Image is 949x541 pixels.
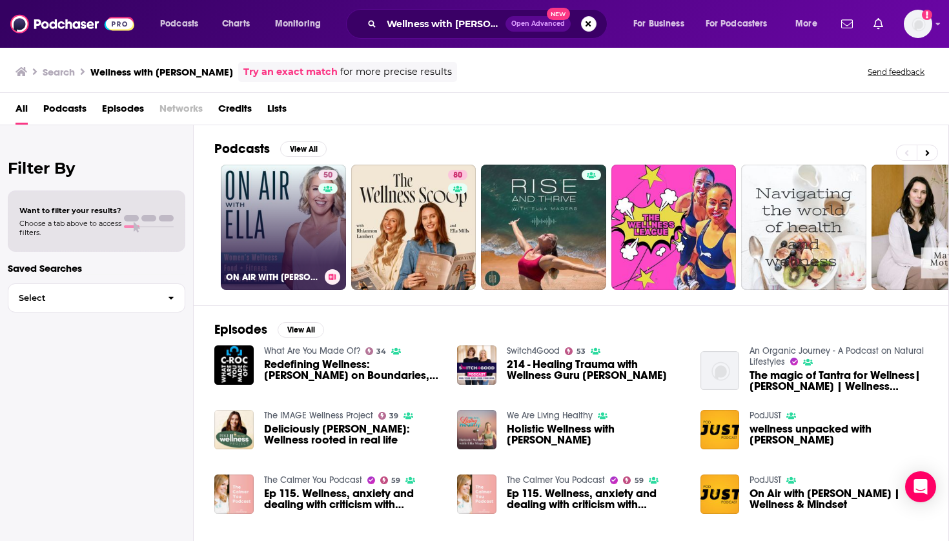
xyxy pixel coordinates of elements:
span: Want to filter your results? [19,206,121,215]
img: 214 - Healing Trauma with Wellness Guru Ella Magers [457,345,496,385]
a: We Are Living Healthy [507,410,593,421]
a: 80 [351,165,476,290]
span: Podcasts [160,15,198,33]
span: Redefining Wellness: [PERSON_NAME] on Boundaries, Balance & Breaking the Rules [264,359,442,381]
button: open menu [697,14,786,34]
h2: Podcasts [214,141,270,157]
button: open menu [786,14,833,34]
span: wellness unpacked with [PERSON_NAME] [750,424,928,445]
a: 39 [378,412,399,420]
h2: Episodes [214,322,267,338]
span: Logged in as Mark.Hayward [904,10,932,38]
button: Send feedback [864,66,928,77]
h3: Search [43,66,75,78]
span: 34 [376,349,386,354]
img: User Profile [904,10,932,38]
a: PodJUST [750,475,781,485]
a: What Are You Made Of? [264,345,360,356]
span: The magic of Tantra for Wellness| [PERSON_NAME] | Wellness Warrior [750,370,928,392]
span: For Business [633,15,684,33]
span: 59 [635,478,644,484]
h2: Filter By [8,159,185,178]
img: On Air with Ella | Wellness & Mindset [700,475,740,514]
a: The magic of Tantra for Wellness| Ella Fuksbrauner | Wellness Warrior [750,370,928,392]
a: PodcastsView All [214,141,327,157]
a: 50ON AIR WITH [PERSON_NAME] | Women's Wellness [221,165,346,290]
a: Deliciously Ella: Wellness rooted in real life [264,424,442,445]
svg: Add a profile image [922,10,932,20]
span: On Air with [PERSON_NAME] | Wellness & Mindset [750,488,928,510]
input: Search podcasts, credits, & more... [382,14,505,34]
span: 53 [577,349,586,354]
a: 34 [365,347,387,355]
span: Open Advanced [511,21,565,27]
a: Charts [214,14,258,34]
p: Saved Searches [8,262,185,274]
span: for more precise results [340,65,452,79]
span: Charts [222,15,250,33]
button: View All [278,322,324,338]
img: The magic of Tantra for Wellness| Ella Fuksbrauner | Wellness Warrior [700,351,740,391]
a: The Calmer You Podcast [264,475,362,485]
a: PodJUST [750,410,781,421]
a: Ep 115. Wellness, anxiety and dealing with criticism with Ella Mills - Deliciously Ella [264,488,442,510]
a: Holistic Wellness with Ella Magers [507,424,685,445]
a: 50 [318,170,338,180]
span: Ep 115. Wellness, anxiety and dealing with criticism with [PERSON_NAME] - Deliciously [PERSON_NAME] [507,488,685,510]
span: More [795,15,817,33]
span: 50 [323,169,332,182]
a: Episodes [102,98,144,125]
button: open menu [624,14,700,34]
button: Open AdvancedNew [505,16,571,32]
a: The IMAGE Wellness Project [264,410,373,421]
span: All [15,98,28,125]
a: Show notifications dropdown [868,13,888,35]
h3: Wellness with [PERSON_NAME] [90,66,233,78]
span: Monitoring [275,15,321,33]
div: Search podcasts, credits, & more... [358,9,620,39]
a: Ep 115. Wellness, anxiety and dealing with criticism with Ella Mills - Deliciously Ella [507,488,685,510]
span: 80 [453,169,462,182]
button: Select [8,283,185,312]
a: The Calmer You Podcast [507,475,605,485]
a: Redefining Wellness: Ella Lucas-Averett on Boundaries, Balance & Breaking the Rules [214,345,254,385]
img: Ep 115. Wellness, anxiety and dealing with criticism with Ella Mills - Deliciously Ella [457,475,496,514]
img: wellness unpacked with Ella Mills [700,410,740,449]
span: Networks [159,98,203,125]
a: 53 [565,347,586,355]
img: Ep 115. Wellness, anxiety and dealing with criticism with Ella Mills - Deliciously Ella [214,475,254,514]
a: Redefining Wellness: Ella Lucas-Averett on Boundaries, Balance & Breaking the Rules [264,359,442,381]
a: Show notifications dropdown [836,13,858,35]
a: Try an exact match [243,65,338,79]
a: wellness unpacked with Ella Mills [750,424,928,445]
img: Podchaser - Follow, Share and Rate Podcasts [10,12,134,36]
button: open menu [151,14,215,34]
span: Holistic Wellness with [PERSON_NAME] [507,424,685,445]
div: Open Intercom Messenger [905,471,936,502]
a: Credits [218,98,252,125]
a: Lists [267,98,287,125]
h3: ON AIR WITH [PERSON_NAME] | Women's Wellness [226,272,320,283]
button: open menu [266,14,338,34]
a: 80 [448,170,467,180]
a: Podcasts [43,98,87,125]
img: Deliciously Ella: Wellness rooted in real life [214,410,254,449]
span: 59 [391,478,400,484]
button: Show profile menu [904,10,932,38]
span: Ep 115. Wellness, anxiety and dealing with criticism with [PERSON_NAME] - Deliciously [PERSON_NAME] [264,488,442,510]
a: 59 [623,476,644,484]
a: On Air with Ella | Wellness & Mindset [750,488,928,510]
img: Holistic Wellness with Ella Magers [457,410,496,449]
span: 39 [389,413,398,419]
a: 59 [380,476,401,484]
